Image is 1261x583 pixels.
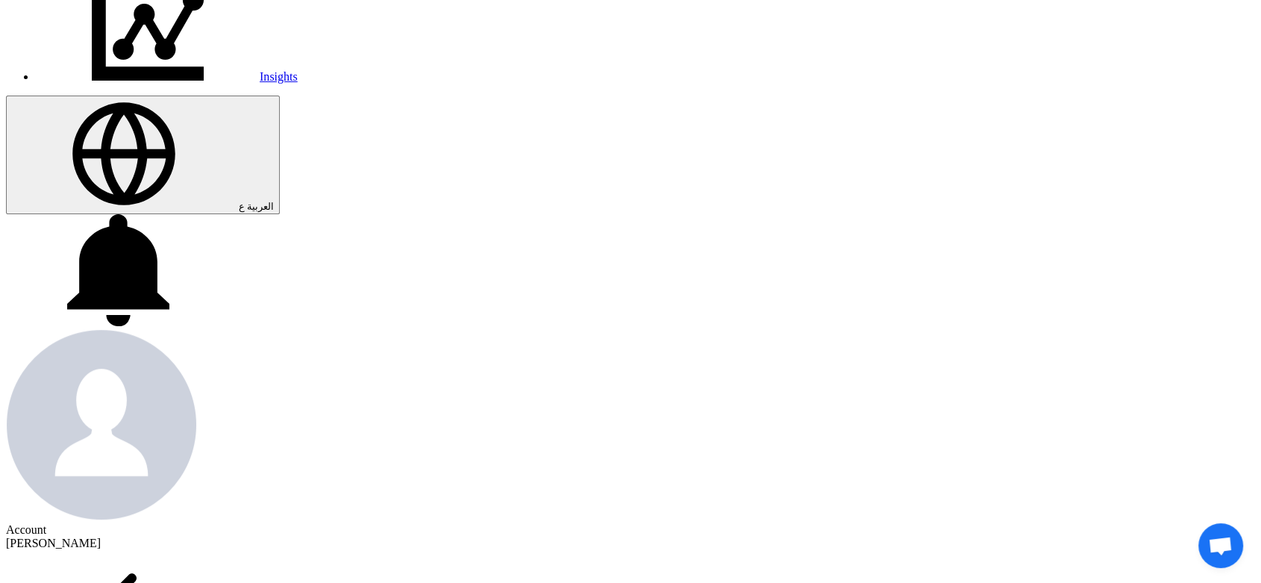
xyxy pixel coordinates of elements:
[6,329,197,520] img: profile_test.png
[6,523,1255,537] div: Account
[36,70,298,83] a: Insights
[6,96,280,214] button: العربية ع
[239,201,245,212] span: ع
[247,201,274,212] span: العربية
[1198,523,1243,568] a: Open chat
[6,537,1255,550] div: [PERSON_NAME]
